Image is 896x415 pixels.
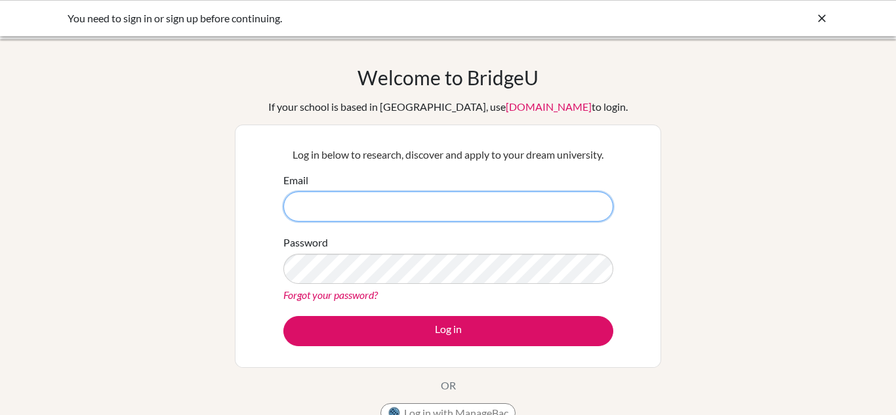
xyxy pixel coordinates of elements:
p: OR [441,378,456,393]
a: [DOMAIN_NAME] [506,100,592,113]
h1: Welcome to BridgeU [357,66,539,89]
div: You need to sign in or sign up before continuing. [68,10,632,26]
p: Log in below to research, discover and apply to your dream university. [283,147,613,163]
label: Email [283,172,308,188]
button: Log in [283,316,613,346]
label: Password [283,235,328,250]
a: Forgot your password? [283,288,378,301]
div: If your school is based in [GEOGRAPHIC_DATA], use to login. [268,99,628,115]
